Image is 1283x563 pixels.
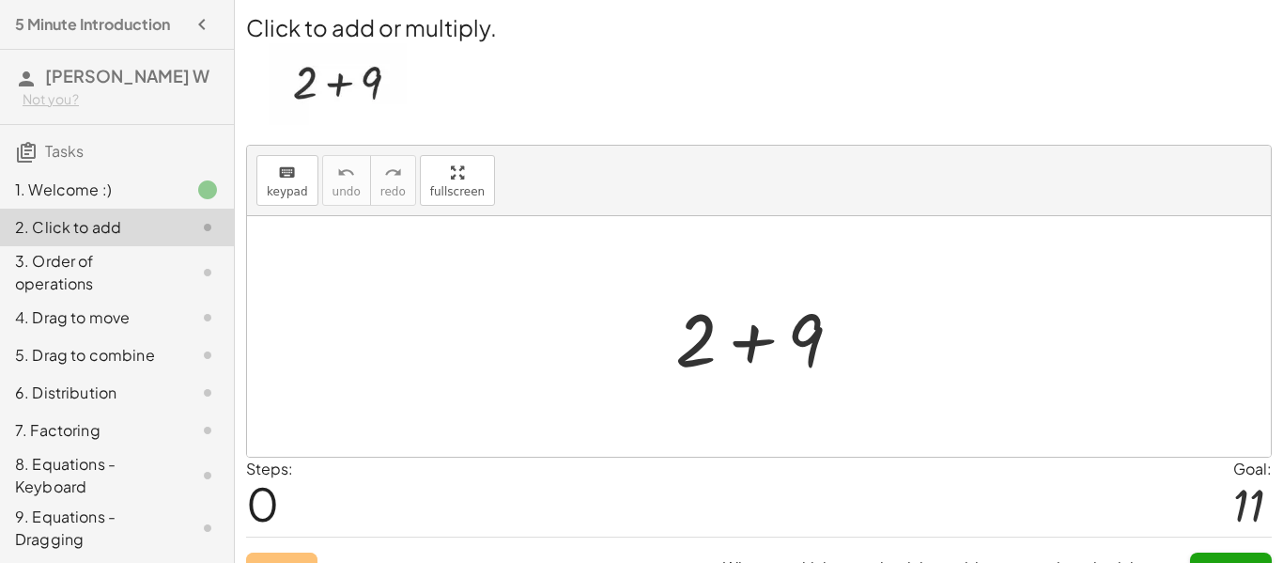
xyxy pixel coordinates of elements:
i: Task not started. [196,261,219,284]
div: 3. Order of operations [15,250,166,295]
div: 8. Equations - Keyboard [15,453,166,498]
div: 2. Click to add [15,216,166,239]
h2: Click to add or multiply. [246,11,1272,43]
i: Task not started. [196,419,219,442]
i: Task not started. [196,306,219,329]
span: 0 [246,475,279,532]
div: 5. Drag to combine [15,344,166,367]
button: undoundo [322,155,371,206]
div: Goal: [1233,458,1272,480]
i: keyboard [278,162,296,184]
span: fullscreen [430,185,485,198]
span: Tasks [45,141,84,161]
div: 4. Drag to move [15,306,166,329]
label: Steps: [246,459,293,478]
button: fullscreen [420,155,495,206]
i: undo [337,162,355,184]
span: [PERSON_NAME] W [45,65,209,86]
h4: 5 Minute Introduction [15,13,170,36]
div: 1. Welcome :) [15,179,166,201]
i: Task not started. [196,517,219,540]
i: Task not started. [196,216,219,239]
button: redoredo [370,155,416,206]
i: redo [384,162,402,184]
img: acc24cad2d66776ab3378aca534db7173dae579742b331bb719a8ca59f72f8de.webp [269,43,407,125]
span: redo [380,185,406,198]
i: Task not started. [196,464,219,487]
div: 6. Distribution [15,382,166,404]
i: Task not started. [196,382,219,404]
span: keypad [267,185,308,198]
span: undo [332,185,361,198]
div: 7. Factoring [15,419,166,442]
div: Not you? [23,90,219,109]
i: Task finished. [196,179,219,201]
div: 9. Equations - Dragging [15,506,166,551]
button: keyboardkeypad [256,155,318,206]
i: Task not started. [196,344,219,367]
